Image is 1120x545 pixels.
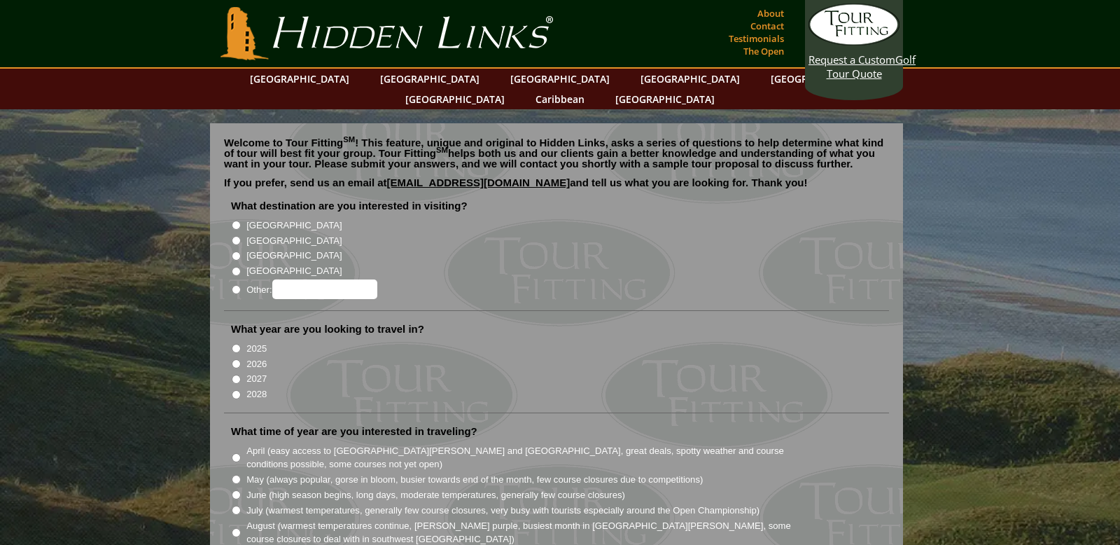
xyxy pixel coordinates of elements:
[387,177,570,188] a: [EMAIL_ADDRESS][DOMAIN_NAME]
[246,372,267,386] label: 2027
[246,219,342,233] label: [GEOGRAPHIC_DATA]
[246,357,267,371] label: 2026
[608,89,722,109] a: [GEOGRAPHIC_DATA]
[231,199,468,213] label: What destination are you interested in visiting?
[246,387,267,401] label: 2028
[503,69,617,89] a: [GEOGRAPHIC_DATA]
[231,322,424,336] label: What year are you looking to travel in?
[246,342,267,356] label: 2025
[528,89,591,109] a: Caribbean
[272,280,377,299] input: Other:
[373,69,486,89] a: [GEOGRAPHIC_DATA]
[747,16,787,36] a: Contact
[740,41,787,61] a: The Open
[633,69,747,89] a: [GEOGRAPHIC_DATA]
[343,135,355,144] sup: SM
[243,69,356,89] a: [GEOGRAPHIC_DATA]
[224,137,889,169] p: Welcome to Tour Fitting ! This feature, unique and original to Hidden Links, asks a series of que...
[246,264,342,278] label: [GEOGRAPHIC_DATA]
[808,53,895,67] span: Request a Custom
[808,4,899,81] a: Request a CustomGolf Tour Quote
[754,4,787,23] a: About
[398,89,512,109] a: [GEOGRAPHIC_DATA]
[764,69,877,89] a: [GEOGRAPHIC_DATA]
[231,425,477,439] label: What time of year are you interested in traveling?
[436,146,448,154] sup: SM
[246,473,703,487] label: May (always popular, gorse in bloom, busier towards end of the month, few course closures due to ...
[725,29,787,48] a: Testimonials
[246,504,759,518] label: July (warmest temperatures, generally few course closures, very busy with tourists especially aro...
[246,249,342,263] label: [GEOGRAPHIC_DATA]
[224,177,889,198] p: If you prefer, send us an email at and tell us what you are looking for. Thank you!
[246,280,377,299] label: Other:
[246,488,625,502] label: June (high season begins, long days, moderate temperatures, generally few course closures)
[246,444,809,471] label: April (easy access to [GEOGRAPHIC_DATA][PERSON_NAME] and [GEOGRAPHIC_DATA], great deals, spotty w...
[246,234,342,248] label: [GEOGRAPHIC_DATA]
